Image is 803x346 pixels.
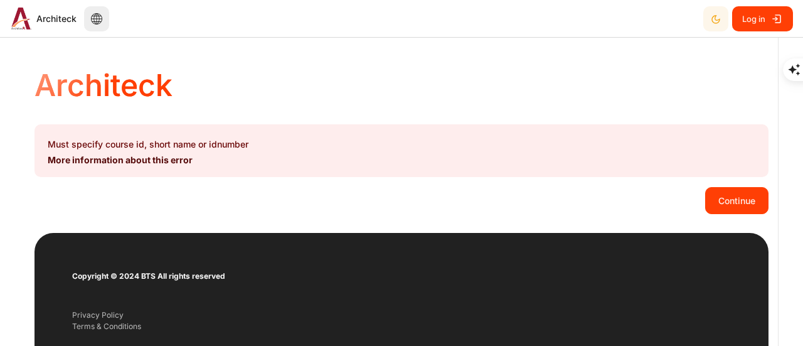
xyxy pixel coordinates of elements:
h1: Architeck [35,66,173,105]
a: More information about this error [48,154,193,165]
button: Light Mode Dark Mode [703,6,728,31]
a: Terms & Conditions [72,322,141,331]
span: Log in [742,8,765,30]
button: Languages [84,6,109,31]
span: Architeck [36,12,77,25]
p: Must specify course id, short name or idnumber [48,138,755,151]
button: Continue [705,187,768,214]
img: Architeck [11,8,31,30]
a: Privacy Policy [72,310,124,320]
a: Architeck Architeck [6,8,77,30]
strong: Copyright © 2024 BTS All rights reserved [72,271,225,281]
div: Dark Mode [705,6,727,31]
a: Log in [732,6,793,31]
